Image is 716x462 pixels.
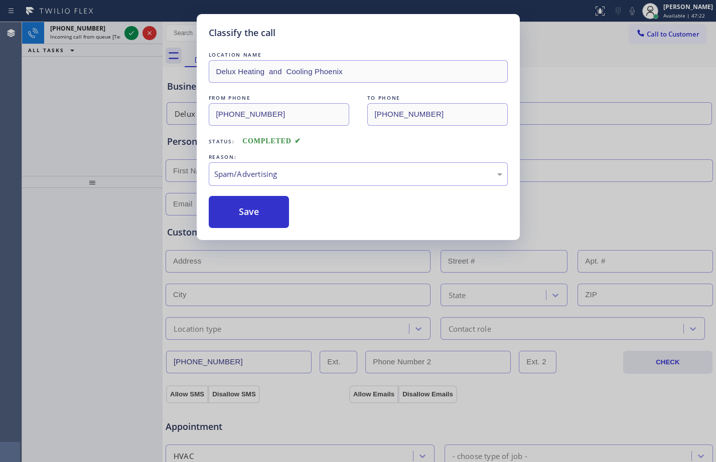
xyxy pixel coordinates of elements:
[209,138,235,145] span: Status:
[209,196,290,228] button: Save
[209,93,349,103] div: FROM PHONE
[209,26,275,40] h5: Classify the call
[209,50,508,60] div: LOCATION NAME
[367,103,508,126] input: To phone
[214,168,502,180] div: Spam/Advertising
[242,137,301,145] span: COMPLETED
[209,152,508,162] div: REASON:
[367,93,508,103] div: TO PHONE
[209,103,349,126] input: From phone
